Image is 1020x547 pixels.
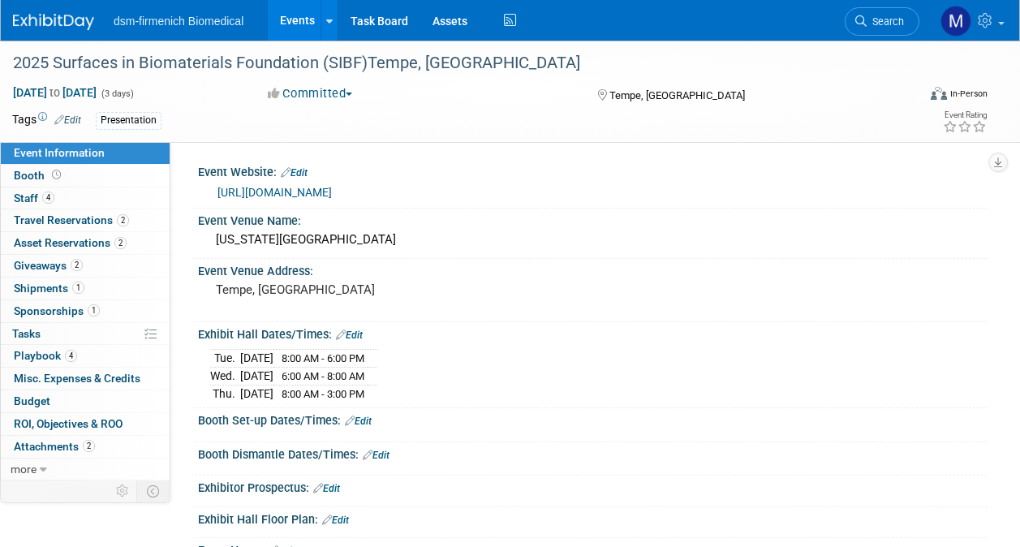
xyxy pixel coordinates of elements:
[1,255,170,277] a: Giveaways2
[14,349,77,362] span: Playbook
[1,232,170,254] a: Asset Reservations2
[65,350,77,362] span: 4
[210,368,240,385] td: Wed.
[363,450,389,461] a: Edit
[14,259,83,272] span: Giveaways
[949,88,988,100] div: In-Person
[1,278,170,299] a: Shipments1
[49,169,64,181] span: Booth not reserved yet
[1,209,170,231] a: Travel Reservations2
[1,368,170,390] a: Misc. Expenses & Credits
[88,304,100,317] span: 1
[1,323,170,345] a: Tasks
[1,345,170,367] a: Playbook4
[14,213,129,226] span: Travel Reservations
[198,442,988,463] div: Booth Dismantle Dates/Times:
[83,440,95,452] span: 2
[12,327,41,340] span: Tasks
[198,476,988,497] div: Exhibitor Prospectus:
[14,146,105,159] span: Event Information
[198,507,988,528] div: Exhibit Hall Floor Plan:
[282,370,364,382] span: 6:00 AM - 8:00 AM
[12,85,97,100] span: [DATE] [DATE]
[198,259,988,279] div: Event Venue Address:
[940,6,971,37] img: Melanie Davison
[210,227,975,252] div: [US_STATE][GEOGRAPHIC_DATA]
[100,88,134,99] span: (3 days)
[1,142,170,164] a: Event Information
[198,408,988,429] div: Booth Set-up Dates/Times:
[943,111,987,119] div: Event Rating
[313,483,340,494] a: Edit
[14,394,50,407] span: Budget
[198,160,988,181] div: Event Website:
[1,413,170,435] a: ROI, Objectives & ROO
[846,84,988,109] div: Event Format
[210,385,240,402] td: Thu.
[117,214,129,226] span: 2
[281,167,308,179] a: Edit
[240,368,273,385] td: [DATE]
[137,480,170,502] td: Toggle Event Tabs
[240,385,273,402] td: [DATE]
[11,463,37,476] span: more
[867,15,904,28] span: Search
[282,388,364,400] span: 8:00 AM - 3:00 PM
[217,186,332,199] a: [URL][DOMAIN_NAME]
[336,329,363,341] a: Edit
[47,86,62,99] span: to
[109,480,137,502] td: Personalize Event Tab Strip
[7,49,904,78] div: 2025 Surfaces in Biomaterials Foundation (SIBF)Tempe, [GEOGRAPHIC_DATA]
[198,209,988,229] div: Event Venue Name:
[609,89,745,101] span: Tempe, [GEOGRAPHIC_DATA]
[13,14,94,30] img: ExhibitDay
[198,322,988,343] div: Exhibit Hall Dates/Times:
[282,352,364,364] span: 8:00 AM - 6:00 PM
[1,300,170,322] a: Sponsorships1
[1,187,170,209] a: Staff4
[216,282,509,297] pre: Tempe, [GEOGRAPHIC_DATA]
[1,459,170,480] a: more
[1,165,170,187] a: Booth
[931,87,947,100] img: Format-Inperson.png
[96,112,161,129] div: Presentation
[54,114,81,126] a: Edit
[262,85,359,102] button: Committed
[14,169,64,182] span: Booth
[1,436,170,458] a: Attachments2
[114,237,127,249] span: 2
[14,372,140,385] span: Misc. Expenses & Credits
[14,282,84,295] span: Shipments
[345,416,372,427] a: Edit
[42,192,54,204] span: 4
[14,192,54,205] span: Staff
[14,236,127,249] span: Asset Reservations
[210,350,240,368] td: Tue.
[240,350,273,368] td: [DATE]
[845,7,919,36] a: Search
[14,417,123,430] span: ROI, Objectives & ROO
[322,515,349,526] a: Edit
[71,259,83,271] span: 2
[1,390,170,412] a: Budget
[72,282,84,294] span: 1
[114,15,243,28] span: dsm-firmenich Biomedical
[12,111,81,130] td: Tags
[14,440,95,453] span: Attachments
[14,304,100,317] span: Sponsorships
